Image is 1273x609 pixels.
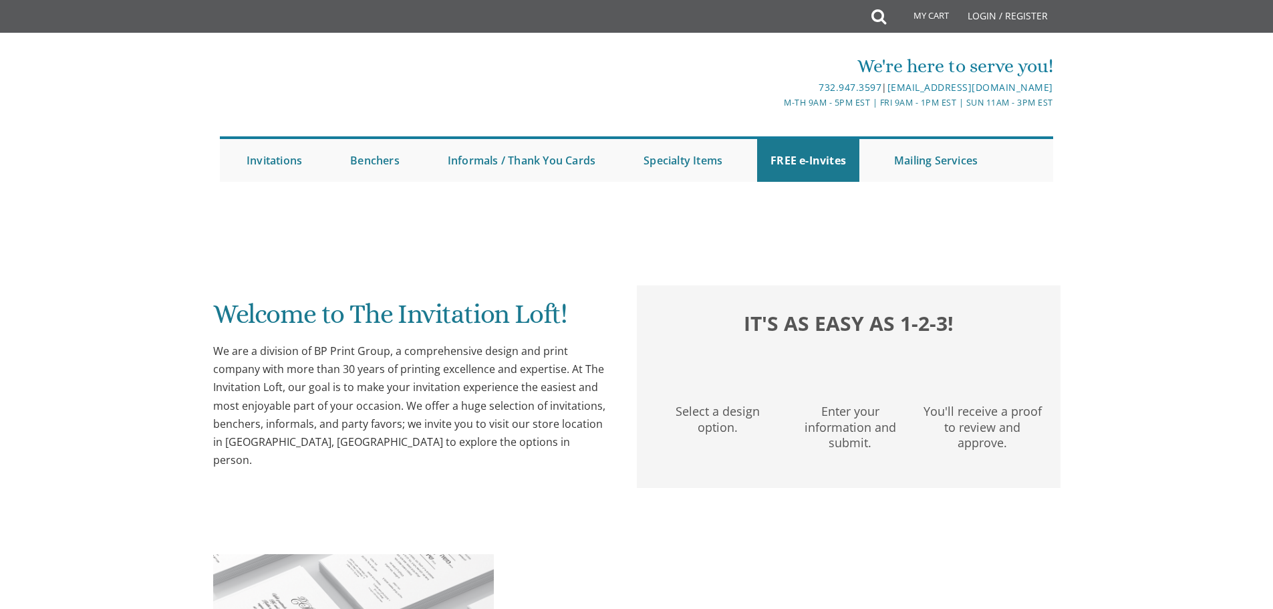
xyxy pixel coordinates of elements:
[757,139,859,182] a: FREE e-Invites
[337,139,413,182] a: Benchers
[787,398,913,451] p: Enter your information and submit.
[650,308,1047,338] h2: It's as easy as 1-2-3!
[960,355,1002,398] img: step3
[654,398,781,436] p: Select a design option.
[499,80,1053,96] div: |
[233,139,315,182] a: Invitations
[881,139,991,182] a: Mailing Services
[827,355,870,398] img: step2
[630,139,736,182] a: Specialty Items
[213,299,610,339] h1: Welcome to The Invitation Loft!
[434,139,609,182] a: Informals / Thank You Cards
[695,355,738,398] img: step1
[919,398,1046,451] p: You'll receive a proof to review and approve.
[499,53,1053,80] div: We're here to serve you!
[887,81,1053,94] a: [EMAIL_ADDRESS][DOMAIN_NAME]
[213,342,610,469] div: We are a division of BP Print Group, a comprehensive design and print company with more than 30 y...
[885,1,958,35] a: My Cart
[499,96,1053,110] div: M-Th 9am - 5pm EST | Fri 9am - 1pm EST | Sun 11am - 3pm EST
[819,81,881,94] a: 732.947.3597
